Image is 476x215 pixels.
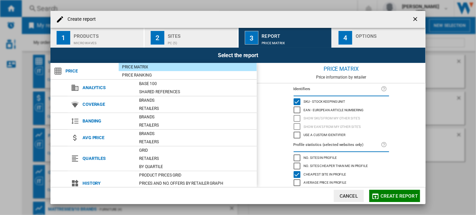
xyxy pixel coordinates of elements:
div: Microwaves [74,38,141,45]
span: Create report [381,193,418,199]
div: Brands [136,97,257,104]
div: Options [356,31,423,38]
span: Show EAN's from my other site's [304,124,361,129]
span: Avg price [79,133,136,143]
md-checkbox: Average price in profile [294,179,389,187]
div: PC (5) [168,38,235,45]
div: 4 [339,31,352,45]
span: Coverage [79,100,136,109]
div: Retailers [136,138,257,145]
md-checkbox: Most expensive site in profile [294,187,389,195]
span: SKU - Stock Keeping Unit [304,99,345,103]
div: Price information by retailer [257,75,426,80]
md-checkbox: EAN - European Article Numbering [294,106,389,114]
div: 2 [151,31,164,45]
div: Price Matrix [257,63,426,75]
div: By quartile [136,163,257,170]
div: Grid [136,147,257,154]
span: Use a custom identifier [304,132,346,137]
button: Create report [369,190,420,202]
div: Price Ranking [119,72,257,79]
div: Prices and No. offers by retailer graph [136,180,257,187]
span: No. sites in profile [304,155,337,160]
div: Brands [136,114,257,120]
button: 4 Options [332,28,426,48]
button: 1 Products Microwaves [50,28,144,48]
div: Retailers [136,155,257,162]
button: Cancel [334,190,364,202]
div: 1 [57,31,70,45]
div: Report [262,31,329,38]
div: Products [74,31,141,38]
label: Identifiers [294,85,381,93]
md-checkbox: No. sites cheaper than me in profile [294,162,389,170]
md-checkbox: Use a custom identifier [294,131,389,139]
md-checkbox: Show EAN's from my other site's [294,122,389,131]
div: Sites [168,31,235,38]
md-checkbox: Cheapest site in profile [294,170,389,179]
div: Select the report [50,48,426,63]
span: No. sites cheaper than me in profile [304,163,368,168]
span: Banding [79,116,136,126]
span: Analytics [79,83,136,93]
div: Retailers [136,105,257,112]
span: Average price in profile [304,180,347,184]
div: Price Matrix [262,38,329,45]
label: Profile statistics (selected websites only) [294,141,381,149]
span: Cheapest site in profile [304,171,346,176]
div: Product prices grid [136,172,257,179]
md-checkbox: SKU - Stock Keeping Unit [294,98,389,106]
button: 3 Report Price Matrix [239,28,332,48]
div: Brands [136,130,257,137]
div: 3 [245,31,258,45]
button: 2 Sites PC (5) [145,28,238,48]
span: History [79,179,136,188]
span: EAN - European Article Numbering [304,107,364,112]
ng-md-icon: getI18NText('BUTTONS.CLOSE_DIALOG') [412,16,420,24]
div: Shared references [136,88,257,95]
span: Show SKU'S from my other site's [304,115,360,120]
div: Price Matrix [119,64,257,70]
h4: Create report [64,16,96,23]
span: Price [62,66,119,76]
button: getI18NText('BUTTONS.CLOSE_DIALOG') [409,13,423,26]
md-checkbox: No. sites in profile [294,153,389,162]
div: Retailers [136,122,257,129]
div: Base 100 [136,80,257,87]
md-checkbox: Show SKU'S from my other site's [294,114,389,123]
span: Quartiles [79,154,136,163]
